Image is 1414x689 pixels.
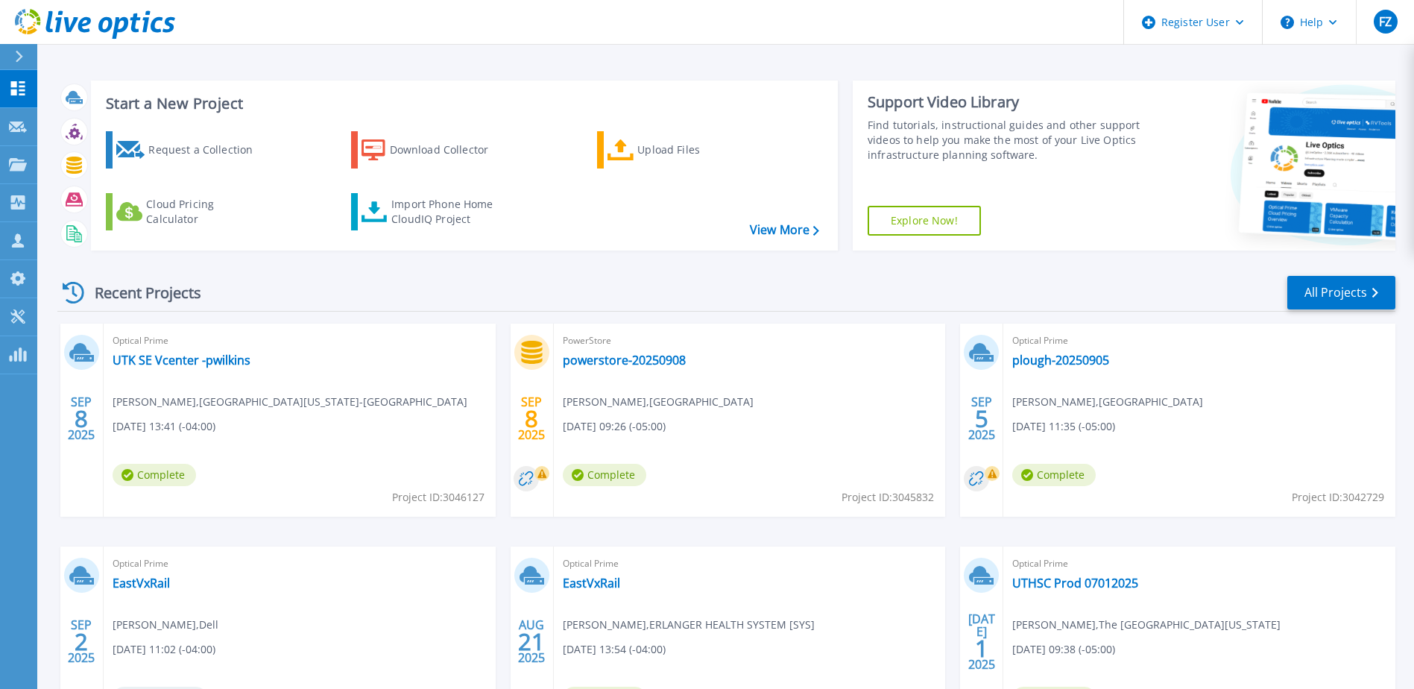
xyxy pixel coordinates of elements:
div: Recent Projects [57,274,221,311]
span: Project ID: 3045832 [842,489,934,506]
span: [DATE] 11:02 (-04:00) [113,641,215,658]
div: SEP 2025 [67,614,95,669]
span: 2 [75,635,88,648]
a: powerstore-20250908 [563,353,686,368]
span: [PERSON_NAME] , [GEOGRAPHIC_DATA] [563,394,754,410]
span: 8 [525,412,538,425]
span: [PERSON_NAME] , The [GEOGRAPHIC_DATA][US_STATE] [1012,617,1281,633]
a: plough-20250905 [1012,353,1109,368]
a: Download Collector [351,131,517,169]
a: UTK SE Vcenter -pwilkins [113,353,250,368]
div: AUG 2025 [517,614,546,669]
span: [DATE] 11:35 (-05:00) [1012,418,1115,435]
span: 21 [518,635,545,648]
span: 1 [975,642,988,655]
a: All Projects [1287,276,1395,309]
span: [DATE] 13:41 (-04:00) [113,418,215,435]
span: [PERSON_NAME] , ERLANGER HEALTH SYSTEM [SYS] [563,617,815,633]
span: [PERSON_NAME] , Dell [113,617,218,633]
span: Optical Prime [563,556,937,572]
div: Find tutorials, instructional guides and other support videos to help you make the most of your L... [868,118,1144,163]
span: [DATE] 13:54 (-04:00) [563,641,666,658]
a: Upload Files [597,131,763,169]
span: FZ [1379,16,1392,28]
span: [DATE] 09:26 (-05:00) [563,418,666,435]
span: Project ID: 3046127 [392,489,485,506]
div: SEP 2025 [67,391,95,446]
div: SEP 2025 [968,391,996,446]
span: Complete [1012,464,1096,486]
div: Import Phone Home CloudIQ Project [391,197,508,227]
a: View More [750,223,819,237]
span: [PERSON_NAME] , [GEOGRAPHIC_DATA][US_STATE]-[GEOGRAPHIC_DATA] [113,394,467,410]
div: Request a Collection [148,135,268,165]
a: EastVxRail [113,576,170,591]
a: Explore Now! [868,206,981,236]
a: EastVxRail [563,576,620,591]
div: Support Video Library [868,92,1144,112]
a: UTHSC Prod 07012025 [1012,576,1138,591]
span: Optical Prime [1012,333,1386,349]
span: Complete [563,464,646,486]
div: Cloud Pricing Calculator [146,197,265,227]
span: Optical Prime [113,556,487,572]
div: SEP 2025 [517,391,546,446]
a: Request a Collection [106,131,272,169]
span: [PERSON_NAME] , [GEOGRAPHIC_DATA] [1012,394,1203,410]
a: Cloud Pricing Calculator [106,193,272,230]
h3: Start a New Project [106,95,818,112]
span: Optical Prime [1012,556,1386,572]
div: Download Collector [390,135,509,165]
span: Complete [113,464,196,486]
span: 8 [75,412,88,425]
div: [DATE] 2025 [968,614,996,669]
span: [DATE] 09:38 (-05:00) [1012,641,1115,658]
span: Optical Prime [113,333,487,349]
span: PowerStore [563,333,937,349]
span: 5 [975,412,988,425]
div: Upload Files [637,135,757,165]
span: Project ID: 3042729 [1292,489,1384,506]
